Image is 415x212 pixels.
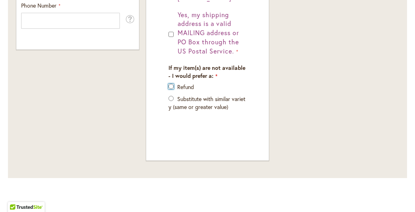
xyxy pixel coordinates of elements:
[21,2,57,9] span: Phone Number
[168,95,245,111] label: Substitute with similar variety (same or greater value)
[178,10,239,55] span: Yes, my shipping address is a valid MAILING address or PO Box through the US Postal Service.
[6,184,28,206] iframe: Launch Accessibility Center
[177,83,194,91] label: Refund
[168,64,245,79] span: If my item(s) are not available - I would prefer a:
